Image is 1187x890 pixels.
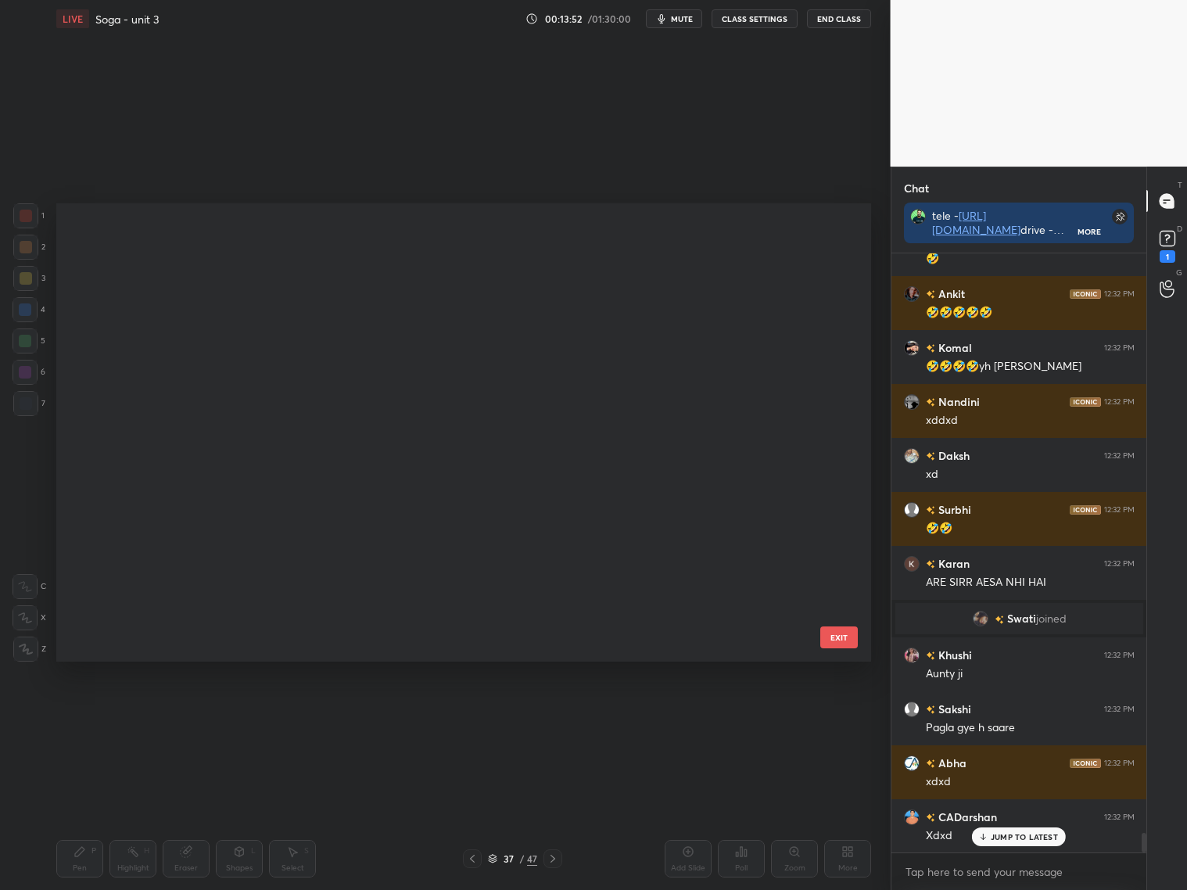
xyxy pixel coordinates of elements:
[95,12,159,27] h4: Soga - unit 3
[1104,559,1135,569] div: 12:32 PM
[1070,289,1101,299] img: iconic-dark.1390631f.png
[13,574,46,599] div: C
[13,360,45,385] div: 6
[1070,505,1101,515] img: iconic-dark.1390631f.png
[1104,759,1135,768] div: 12:32 PM
[932,208,1020,237] a: [URL][DOMAIN_NAME]
[926,760,935,769] img: no-rating-badge.077c3623.svg
[935,809,997,825] h6: CADarshan
[926,561,935,569] img: no-rating-badge.077c3623.svg
[1035,612,1066,625] span: joined
[926,291,935,300] img: no-rating-badge.077c3623.svg
[926,828,1135,844] div: Xdxd
[932,236,1048,251] a: [URL][DOMAIN_NAME]
[1104,813,1135,822] div: 12:32 PM
[994,615,1003,624] img: no-rating-badge.077c3623.svg
[1104,505,1135,515] div: 12:32 PM
[891,253,1147,852] div: grid
[926,359,1135,375] div: 🤣🤣🤣🤣yh [PERSON_NAME]
[926,345,935,353] img: no-rating-badge.077c3623.svg
[904,556,920,572] img: 3
[904,702,920,717] img: default.png
[926,666,1135,682] div: Aunty ji
[935,647,972,663] h6: Khushi
[935,555,970,572] h6: Karan
[13,605,46,630] div: X
[926,774,1135,790] div: xdxd
[13,637,46,662] div: Z
[1178,179,1182,191] p: T
[1070,759,1101,768] img: iconic-dark.1390631f.png
[904,648,920,663] img: fc810c043dec407d9cd51649442c4d83.jpg
[926,706,935,715] img: no-rating-badge.077c3623.svg
[904,755,920,771] img: ed225b878ed64d7faeb23097886ea3c9.png
[926,413,1135,429] div: xddxd
[926,453,935,461] img: no-rating-badge.077c3623.svg
[935,285,965,302] h6: Ankit
[56,9,89,28] div: LIVE
[926,652,935,661] img: no-rating-badge.077c3623.svg
[926,521,1135,537] div: 🤣🤣
[910,209,926,224] img: 34c2f5a4dc334ab99cba7f7ce517d6b6.jpg
[13,391,45,416] div: 7
[904,394,920,410] img: 4558f75524154be88e4391db1727d79c.jpg
[1177,223,1182,235] p: D
[56,203,844,662] div: grid
[712,9,798,28] button: CLASS SETTINGS
[926,814,935,823] img: no-rating-badge.077c3623.svg
[13,328,45,353] div: 5
[926,575,1135,590] div: ARE SIRR AESA NHI HAI
[519,854,524,863] div: /
[935,501,971,518] h6: Surbhi
[891,167,941,209] p: Chat
[13,297,45,322] div: 4
[1104,451,1135,461] div: 12:32 PM
[926,399,935,407] img: no-rating-badge.077c3623.svg
[904,502,920,518] img: default.png
[1104,289,1135,299] div: 12:32 PM
[1104,343,1135,353] div: 12:32 PM
[1160,250,1175,263] div: 1
[671,13,693,24] span: mute
[1006,612,1035,625] span: Swati
[926,251,1135,267] div: 🤣
[1176,267,1182,278] p: G
[926,720,1135,736] div: Pagla gye h saare
[13,266,45,291] div: 3
[926,305,1135,321] div: 🤣🤣🤣🤣🤣
[500,854,516,863] div: 37
[935,755,966,771] h6: Abha
[1104,705,1135,714] div: 12:32 PM
[932,209,1079,237] div: tele - drive - aws -
[926,467,1135,483] div: xd
[1070,397,1101,407] img: iconic-dark.1390631f.png
[13,235,45,260] div: 2
[935,447,970,464] h6: Daksh
[1104,397,1135,407] div: 12:32 PM
[807,9,871,28] button: End Class
[935,701,971,717] h6: Sakshi
[646,9,702,28] button: mute
[935,339,972,356] h6: Komal
[904,448,920,464] img: 6fa27dcddd77412a89ca1dece82448c3.jpg
[991,832,1058,842] p: JUMP TO LATEST
[527,852,537,866] div: 47
[972,611,988,626] img: 4088327132f84584ac43efda45823b5e.jpg
[1078,226,1101,237] div: More
[820,626,858,648] button: EXIT
[1104,651,1135,660] div: 12:32 PM
[926,507,935,515] img: no-rating-badge.077c3623.svg
[935,393,980,410] h6: Nandini
[904,286,920,302] img: fb0a2c8fe77c4622ba2b8fd540fce8fc.jpg
[904,340,920,356] img: 3
[13,203,45,228] div: 1
[904,809,920,825] img: 71f6752e90e947f9b29190959b752f03.jpg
